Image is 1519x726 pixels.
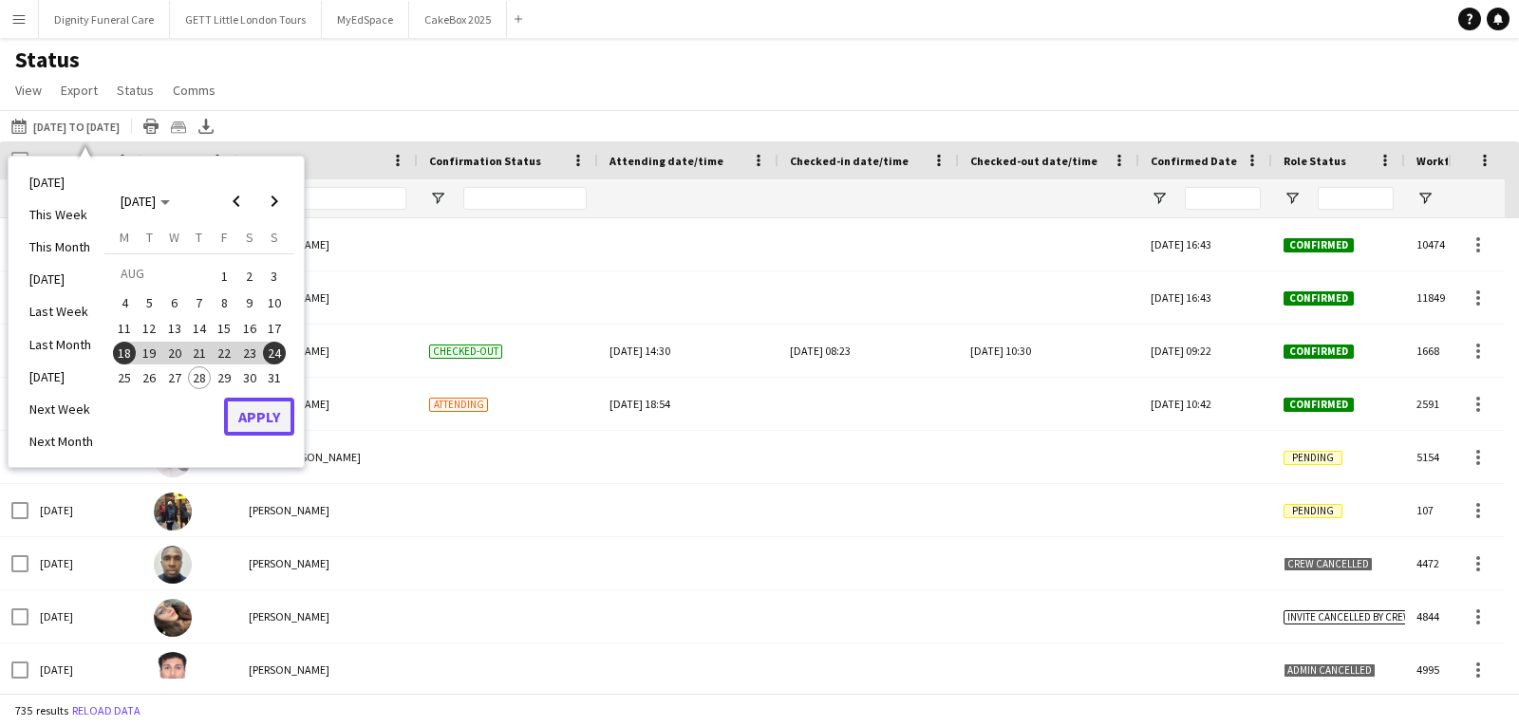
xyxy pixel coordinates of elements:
[154,493,192,531] img: Martin Brady
[213,342,235,364] span: 22
[18,263,104,295] li: [DATE]
[246,229,253,246] span: S
[213,263,235,289] span: 1
[236,290,261,315] button: 09-08-2025
[1151,154,1237,168] span: Confirmed Date
[236,316,261,341] button: 16-08-2025
[609,325,767,377] div: [DATE] 14:30
[262,341,287,365] button: 24-08-2025
[188,342,211,364] span: 21
[429,190,446,207] button: Open Filter Menu
[170,1,322,38] button: GETT Little London Tours
[238,263,261,289] span: 2
[1284,610,1416,624] span: Invite cancelled by crew
[217,182,255,220] button: Previous month
[154,154,186,168] span: Photo
[1284,663,1376,678] span: Admin cancelled
[163,317,186,340] span: 13
[249,450,361,464] span: Ewere [PERSON_NAME]
[113,366,136,389] span: 25
[8,115,123,138] button: [DATE] to [DATE]
[162,290,187,315] button: 06-08-2025
[409,1,507,38] button: CakeBox 2025
[139,366,161,389] span: 26
[195,115,217,138] app-action-btn: Export XLSX
[53,78,105,102] a: Export
[139,292,161,315] span: 5
[1185,187,1261,210] input: Confirmed Date Filter Input
[212,261,236,290] button: 01-08-2025
[1284,154,1346,168] span: Role Status
[154,652,192,690] img: Prakhar kirsali
[18,231,104,263] li: This Month
[1284,238,1354,252] span: Confirmed
[154,599,192,637] img: Anastasiia Meleshko
[18,425,104,457] li: Next Month
[238,366,261,389] span: 30
[249,503,329,517] span: [PERSON_NAME]
[112,261,212,290] td: AUG
[112,290,137,315] button: 04-08-2025
[1284,398,1354,412] span: Confirmed
[113,342,136,364] span: 18
[188,292,211,315] span: 7
[213,292,235,315] span: 8
[18,328,104,361] li: Last Month
[137,341,161,365] button: 19-08-2025
[429,398,488,412] span: Attending
[146,229,153,246] span: T
[1284,344,1354,359] span: Confirmed
[28,484,142,536] div: [DATE]
[1284,291,1354,306] span: Confirmed
[120,229,129,246] span: M
[137,290,161,315] button: 05-08-2025
[1284,451,1342,465] span: Pending
[283,187,406,210] input: Name Filter Input
[263,366,286,389] span: 31
[167,115,190,138] app-action-btn: Crew files as ZIP
[263,263,286,289] span: 3
[790,154,909,168] span: Checked-in date/time
[249,662,329,677] span: [PERSON_NAME]
[1139,378,1272,430] div: [DATE] 10:42
[188,366,211,389] span: 28
[1284,557,1373,571] span: Crew cancelled
[790,325,947,377] div: [DATE] 08:23
[970,154,1097,168] span: Checked-out date/time
[263,317,286,340] span: 17
[322,1,409,38] button: MyEdSpace
[18,198,104,231] li: This Week
[255,182,293,220] button: Next month
[139,342,161,364] span: 19
[154,546,192,584] img: Ayomipo Adegeye
[28,590,142,642] div: [DATE]
[8,78,49,102] a: View
[236,365,261,390] button: 30-08-2025
[224,398,294,436] button: Apply
[262,365,287,390] button: 31-08-2025
[263,342,286,364] span: 24
[40,154,66,168] span: Date
[18,361,104,393] li: [DATE]
[188,317,211,340] span: 14
[238,292,261,315] span: 9
[18,166,104,198] li: [DATE]
[137,365,161,390] button: 26-08-2025
[18,393,104,425] li: Next Week
[429,344,502,359] span: Checked-out
[109,78,161,102] a: Status
[1284,504,1342,518] span: Pending
[1139,218,1272,270] div: [DATE] 16:43
[271,229,278,246] span: S
[213,366,235,389] span: 29
[137,316,161,341] button: 12-08-2025
[163,292,186,315] span: 6
[28,537,142,589] div: [DATE]
[463,187,587,210] input: Confirmation Status Filter Input
[212,365,236,390] button: 29-08-2025
[113,317,136,340] span: 11
[39,1,170,38] button: Dignity Funeral Care
[28,643,142,696] div: [DATE]
[169,229,179,246] span: W
[121,193,156,210] span: [DATE]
